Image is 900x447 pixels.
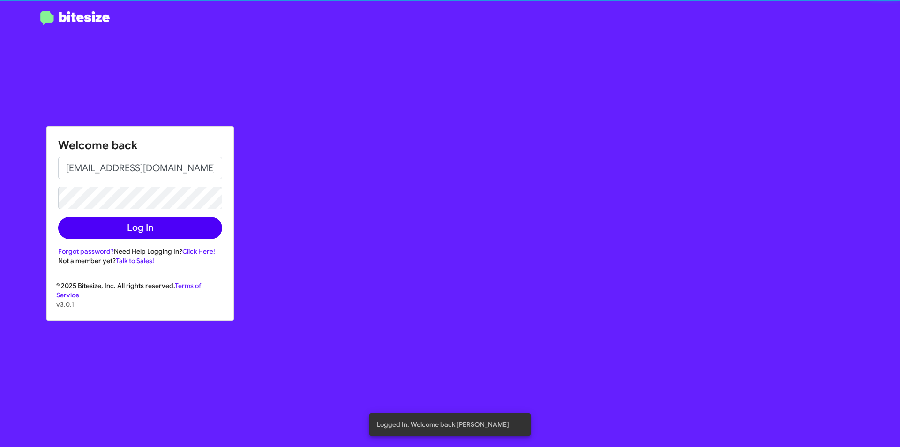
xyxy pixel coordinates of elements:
[58,138,222,153] h1: Welcome back
[58,217,222,239] button: Log In
[58,157,222,179] input: Email address
[58,247,114,256] a: Forgot password?
[182,247,215,256] a: Click Here!
[58,247,222,256] div: Need Help Logging In?
[58,256,222,265] div: Not a member yet?
[116,257,154,265] a: Talk to Sales!
[56,300,224,309] p: v3.0.1
[377,420,509,429] span: Logged In. Welcome back [PERSON_NAME]
[47,281,233,320] div: © 2025 Bitesize, Inc. All rights reserved.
